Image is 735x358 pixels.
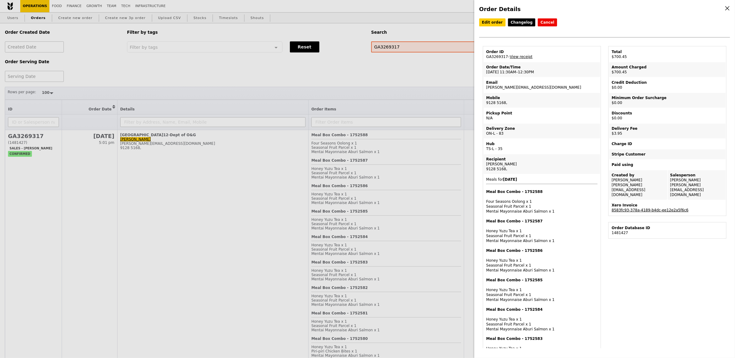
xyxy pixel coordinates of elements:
[612,65,723,70] div: Amount Charged
[612,49,723,54] div: Total
[486,189,598,194] h4: Meal Box Combo - 1752588
[612,203,723,208] div: Xero Invoice
[486,248,598,253] h4: Meal Box Combo - 1752586
[484,108,600,123] td: N/A
[484,93,600,108] td: 9128 5168,
[503,177,517,182] b: [DATE]
[484,47,600,62] td: GA3269317
[612,152,723,157] div: Stripe Customer
[612,141,723,146] div: Charge ID
[609,170,667,200] td: [PERSON_NAME] [PERSON_NAME][EMAIL_ADDRESS][DOMAIN_NAME]
[612,111,723,116] div: Discounts
[486,49,598,54] div: Order ID
[612,95,723,100] div: Minimum Order Surcharge
[486,219,598,224] h4: Meal Box Combo - 1752587
[486,248,598,273] div: Honey Yuzu Tea x 1 Seasonal Fruit Parcel x 1 Mentai Mayonnaise Aburi Salmon x 1
[486,219,598,243] div: Honey Yuzu Tea x 1 Seasonal Fruit Parcel x 1 Mentai Mayonnaise Aburi Salmon x 1
[609,124,725,138] td: $3.95
[668,170,726,200] td: [PERSON_NAME] [PERSON_NAME][EMAIL_ADDRESS][DOMAIN_NAME]
[508,55,510,59] span: –
[612,173,665,178] div: Created by
[609,223,725,238] td: 1481427
[609,62,725,77] td: $700.45
[486,95,598,100] div: Mobile
[484,62,600,77] td: [DATE] 11:30AM–12:30PM
[486,111,598,116] div: Pickup Point
[486,278,598,283] h4: Meal Box Combo - 1752585
[612,162,723,167] div: Paid using
[612,80,723,85] div: Credit Deduction
[486,157,598,162] div: Recipient
[609,93,725,108] td: $0.00
[612,126,723,131] div: Delivery Fee
[486,189,598,214] div: Four Seasons Oolong x 1 Seasonal Fruit Parcel x 1 Mentai Mayonnaise Aburi Salmon x 1
[479,18,506,26] a: Edit order
[508,18,536,26] a: Changelog
[486,141,598,146] div: Hub
[612,225,723,230] div: Order Database ID
[486,278,598,302] div: Honey Yuzu Tea x 1 Seasonal Fruit Parcel x 1 Mentai Mayonnaise Aburi Salmon x 1
[486,167,598,171] div: 9128 5168,
[484,78,600,92] td: [PERSON_NAME][EMAIL_ADDRESS][DOMAIN_NAME]
[609,108,725,123] td: $0.00
[609,78,725,92] td: $0.00
[486,162,598,167] div: [PERSON_NAME]
[486,307,598,312] h4: Meal Box Combo - 1752584
[484,139,600,154] td: TS-L - 35
[486,126,598,131] div: Delivery Zone
[510,55,533,59] a: View receipt
[486,80,598,85] div: Email
[479,6,521,12] span: Order Details
[484,124,600,138] td: ON-L - 83
[486,307,598,332] div: Honey Yuzu Tea x 1 Seasonal Fruit Parcel x 1 Mentai Mayonnaise Aburi Salmon x 1
[486,65,598,70] div: Order Date/Time
[670,173,723,178] div: Salesperson
[612,208,688,212] a: 8583fc93-378a-4189-b4dc-ee12e2a5f6c6
[609,47,725,62] td: $700.45
[538,18,557,26] button: Cancel
[486,336,598,341] h4: Meal Box Combo - 1752583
